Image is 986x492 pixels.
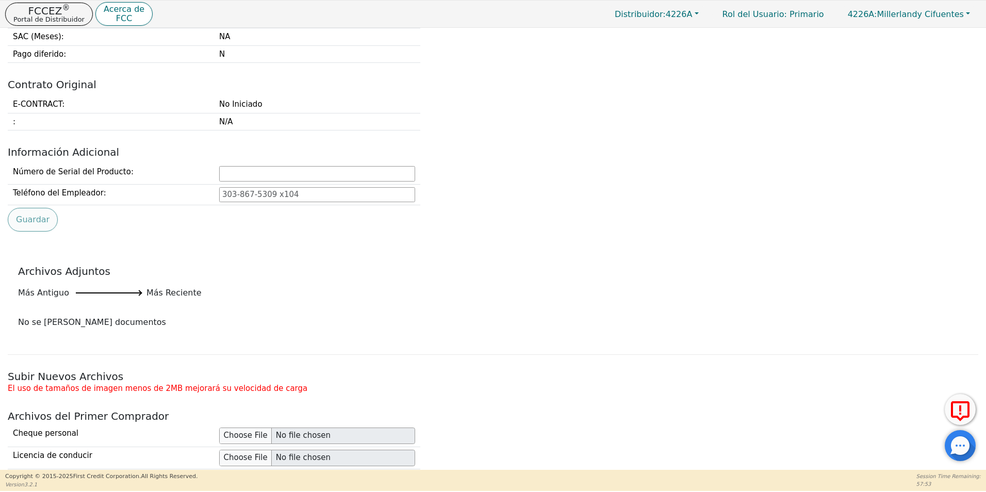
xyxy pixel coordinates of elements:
button: Distribuidor:4226A [604,6,710,22]
button: Reportar Error a FCC [945,394,976,425]
span: Rol del Usuario : [722,9,787,19]
td: N/A [214,113,420,130]
p: Primario [712,4,834,24]
p: 57:53 [916,480,981,488]
h2: Información Adicional [8,146,978,158]
input: 303-867-5309 x104 [219,187,415,203]
span: 4226A [615,9,692,19]
span: Más Reciente [146,287,202,299]
p: FCC [104,14,144,23]
button: Acerca deFCC [95,2,153,26]
td: : [8,113,214,130]
p: FCCEZ [13,6,85,16]
h4: Archivos del Primer Comprador [8,410,978,422]
button: 4226A:Millerlandy Cifuentes [837,6,981,22]
span: Distribuidor: [615,9,666,19]
td: Teléfono del Empleador: [8,184,214,205]
button: FCCEZ®Portal de Distribuidor [5,3,93,26]
td: SAC (Meses) : [8,28,214,46]
span: 4226A: [848,9,877,19]
h2: Contrato Original [8,78,978,91]
td: Licencia de conducir [8,447,214,469]
p: Portal de Distribuidor [13,16,85,23]
a: Rol del Usuario: Primario [712,4,834,24]
p: El uso de tamaños de imagen menos de 2MB mejorará su velocidad de carga [8,383,978,395]
p: Version 3.2.1 [5,481,198,488]
p: Acerca de [104,5,144,13]
td: NA [214,28,420,46]
td: N [214,45,420,63]
h2: Subir Nuevos Archivos [8,370,978,383]
p: Session Time Remaining: [916,472,981,480]
td: Pago diferido : [8,45,214,63]
div: No se [PERSON_NAME] documentos [18,316,968,329]
td: No Iniciado [214,96,420,113]
td: Cheque personal [8,425,214,447]
p: Copyright © 2015- 2025 First Credit Corporation. [5,472,198,481]
td: Número de Serial del Producto: [8,163,214,184]
span: Más Antiguo [18,287,69,299]
span: All Rights Reserved. [141,473,198,480]
sup: ® [62,3,70,12]
span: Millerlandy Cifuentes [848,9,964,19]
td: Cheque comercial [8,469,214,491]
h2: Archivos Adjuntos [18,265,968,277]
td: E-CONTRACT : [8,96,214,113]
